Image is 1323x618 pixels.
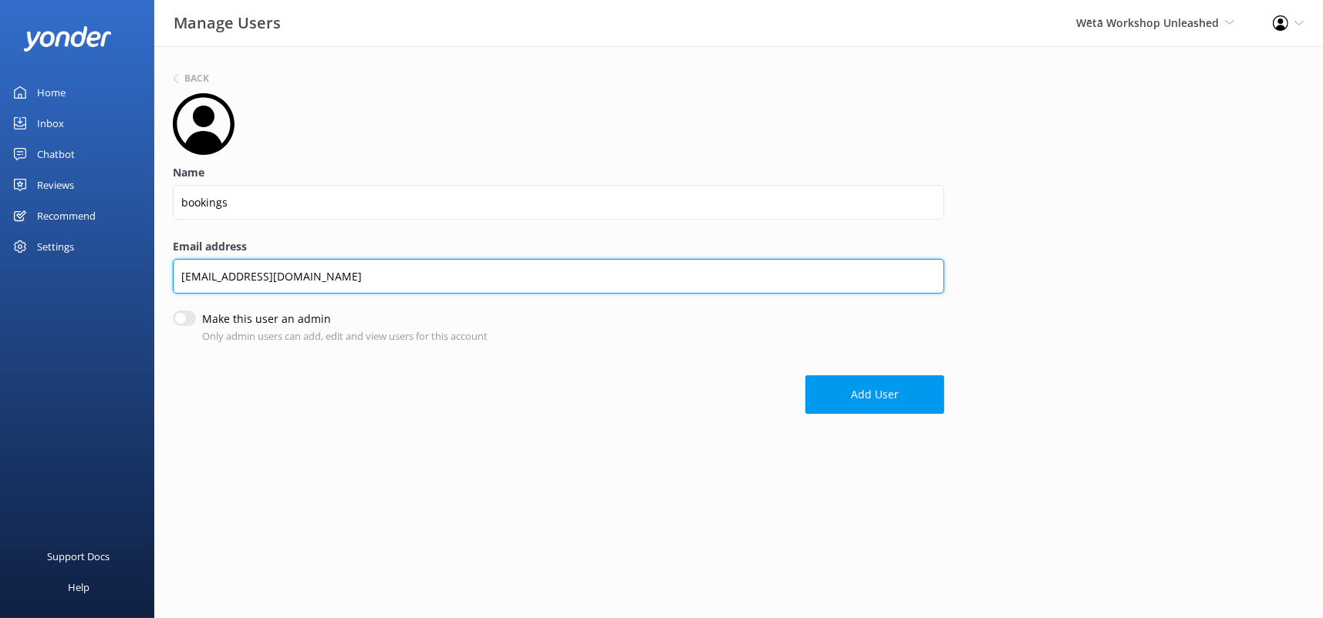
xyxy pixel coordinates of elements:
[37,77,66,108] div: Home
[37,108,64,139] div: Inbox
[68,572,89,603] div: Help
[173,238,944,255] label: Email address
[173,74,209,83] button: Back
[184,74,209,83] h6: Back
[23,26,112,52] img: yonder-white-logo.png
[173,164,944,181] label: Name
[37,139,75,170] div: Chatbot
[37,170,74,200] div: Reviews
[805,375,944,414] button: Add User
[37,231,74,262] div: Settings
[37,200,96,231] div: Recommend
[202,311,480,327] label: Make this user an admin
[1076,15,1219,30] span: Wētā Workshop Unleashed
[48,541,110,572] div: Support Docs
[174,11,281,35] h3: Manage Users
[173,185,944,220] input: Name
[202,328,488,344] p: Only admin users can add, edit and view users for this account
[173,259,944,294] input: Email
